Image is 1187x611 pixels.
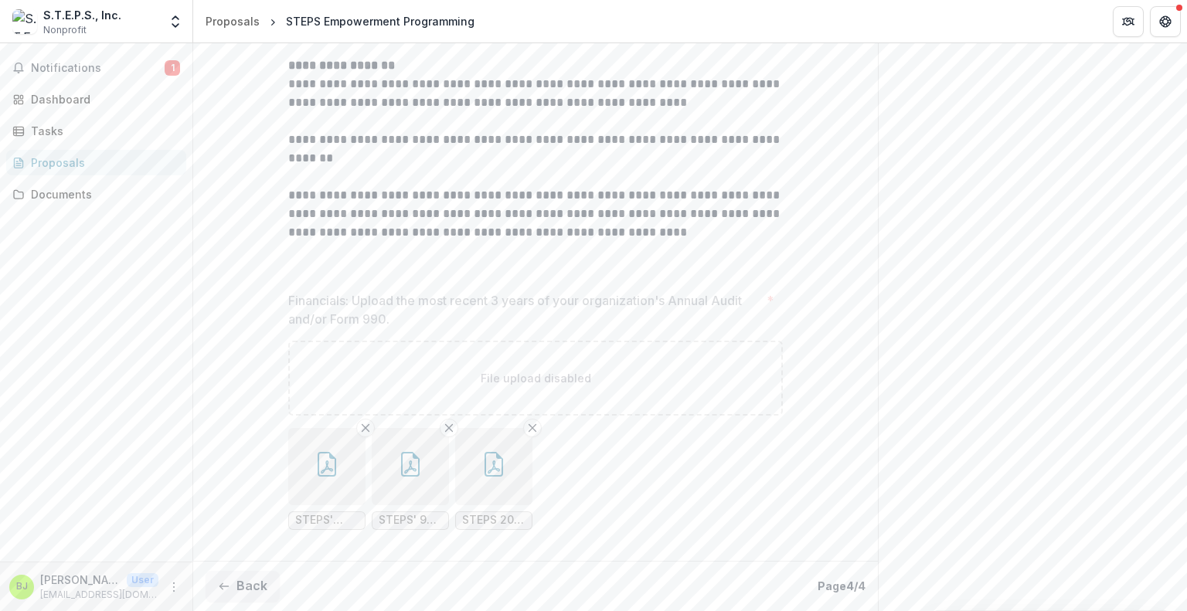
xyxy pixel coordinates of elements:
a: Dashboard [6,87,186,112]
span: STEPS' 2023 990 Final.pdf [295,514,359,527]
p: [EMAIL_ADDRESS][DOMAIN_NAME] [40,588,158,602]
a: Tasks [6,118,186,144]
a: Proposals [6,150,186,175]
div: Dashboard [31,91,174,107]
span: 1 [165,60,180,76]
span: Notifications [31,62,165,75]
div: Tasks [31,123,174,139]
p: Financials: Upload the most recent 3 years of your organization's Annual Audit and/or Form 990. [288,291,760,328]
span: STEPS' 990 Form - 2022.pdf [379,514,442,527]
div: Beatrice Jennette [16,582,28,592]
div: Remove FileSTEPS' 2023 990 Final.pdf [288,428,366,530]
div: Proposals [206,13,260,29]
button: Back [206,571,280,602]
p: User [127,573,158,587]
button: Open entity switcher [165,6,186,37]
div: Remove FileSTEPS 2021 990 Final.pdf [455,428,532,530]
button: Remove File [440,419,458,437]
p: File upload disabled [481,370,591,386]
div: Remove FileSTEPS' 990 Form - 2022.pdf [372,428,449,530]
nav: breadcrumb [199,10,481,32]
span: STEPS 2021 990 Final.pdf [462,514,525,527]
span: Nonprofit [43,23,87,37]
button: Partners [1113,6,1144,37]
div: STEPS Empowerment Programming [286,13,474,29]
button: More [165,578,183,596]
img: S.T.E.P.S., Inc. [12,9,37,34]
a: Documents [6,182,186,207]
button: Notifications1 [6,56,186,80]
div: Proposals [31,154,174,171]
button: Remove File [523,419,542,437]
p: Page 4 / 4 [818,578,866,594]
p: [PERSON_NAME] [40,572,121,588]
a: Proposals [199,10,266,32]
button: Remove File [356,419,375,437]
div: Documents [31,186,174,202]
button: Get Help [1150,6,1181,37]
div: S.T.E.P.S., Inc. [43,7,121,23]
